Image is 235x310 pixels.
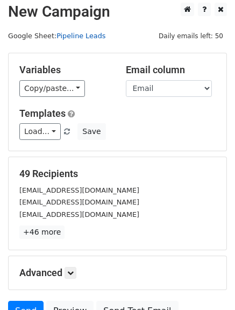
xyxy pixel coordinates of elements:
[8,3,227,21] h2: New Campaign
[181,258,235,310] iframe: Chat Widget
[8,32,105,40] small: Google Sheet:
[19,198,139,206] small: [EMAIL_ADDRESS][DOMAIN_NAME]
[155,32,227,40] a: Daily emails left: 50
[56,32,105,40] a: Pipeline Leads
[126,64,216,76] h5: Email column
[155,30,227,42] span: Daily emails left: 50
[19,123,61,140] a: Load...
[19,64,110,76] h5: Variables
[19,108,66,119] a: Templates
[19,168,216,180] h5: 49 Recipients
[19,226,65,239] a: +46 more
[19,186,139,194] small: [EMAIL_ADDRESS][DOMAIN_NAME]
[19,80,85,97] a: Copy/paste...
[77,123,105,140] button: Save
[19,210,139,219] small: [EMAIL_ADDRESS][DOMAIN_NAME]
[19,267,216,279] h5: Advanced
